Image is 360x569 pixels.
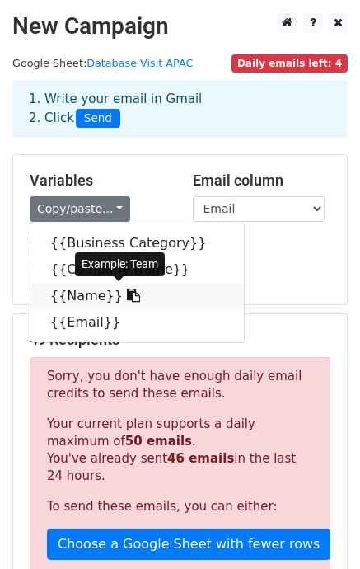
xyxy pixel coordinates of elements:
p: Sorry, you don't have enough daily email credits to send these emails. [47,368,313,402]
iframe: Chat Widget [278,490,360,569]
p: Your current plan supports a daily maximum of . You've already sent in the last 24 hours. [47,416,313,485]
strong: 46 emails [167,451,234,466]
span: Daily emails left: 4 [231,54,348,73]
span: Send [76,109,120,129]
a: {{Name}} [30,283,244,309]
a: Choose a Google Sheet with fewer rows [47,529,330,560]
a: Daily emails left: 4 [231,57,348,69]
a: Copy/paste... [30,196,130,222]
h2: New Campaign [12,12,348,40]
h5: Variables [30,172,168,190]
h5: Email column [193,172,331,190]
div: 1. Write your email in Gmail 2. Click [16,90,344,128]
a: {{Email}} [30,309,244,336]
small: Google Sheet: [12,57,193,69]
a: Database Visit APAC [86,57,193,69]
a: {{Business Category}} [30,230,244,256]
div: Example: Team [75,252,165,276]
strong: 50 emails [125,434,192,449]
a: {{Company Name}} [30,256,244,283]
p: To send these emails, you can either: [47,498,313,515]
